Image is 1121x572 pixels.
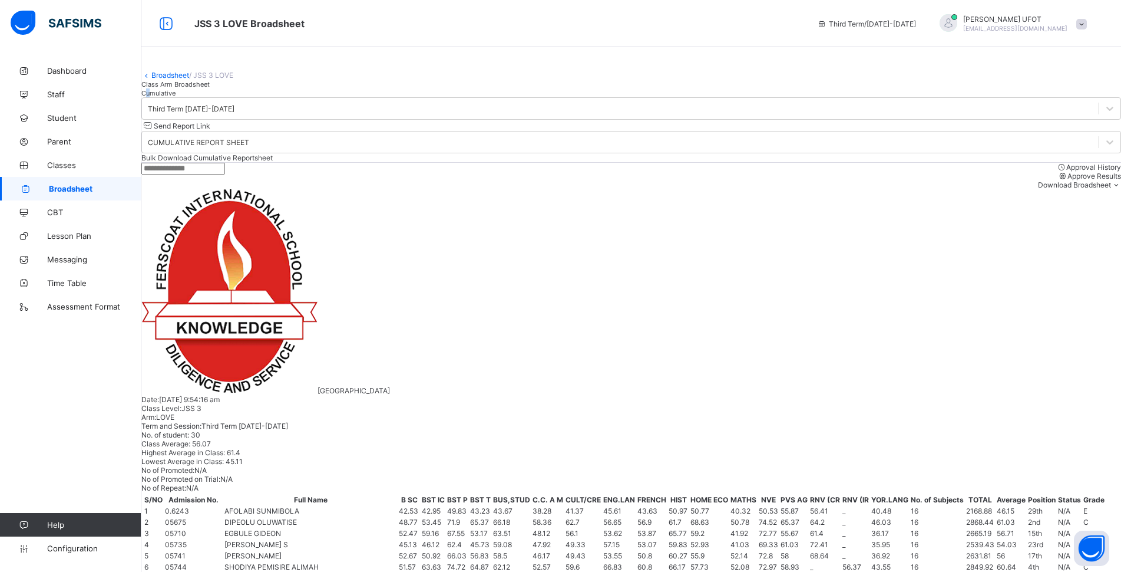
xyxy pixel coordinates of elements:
[532,506,564,516] td: 38.28
[492,540,531,550] td: 59.08
[398,540,420,550] td: 45.13
[637,517,667,527] td: 56.9
[637,551,667,561] td: 50.8
[47,137,141,146] span: Parent
[164,562,223,572] td: 05744
[164,517,223,527] td: 05675
[190,439,211,448] span: 56.07
[492,506,531,516] td: 43.67
[469,506,491,516] td: 43.23
[965,517,995,527] td: 2868.44
[996,495,1026,505] th: Average
[963,25,1067,32] span: [EMAIL_ADDRESS][DOMAIN_NAME]
[758,528,779,538] td: 72.77
[144,562,163,572] td: 6
[668,517,689,527] td: 61.7
[603,562,636,572] td: 66.83
[690,517,729,527] td: 68.63
[871,562,909,572] td: 43.55
[224,495,397,505] th: Full Name
[928,14,1093,34] div: GABRIELUFOT
[469,517,491,527] td: 65.37
[224,551,397,561] td: [PERSON_NAME]
[421,528,445,538] td: 59.16
[164,551,223,561] td: 05741
[758,551,779,561] td: 72.8
[565,562,601,572] td: 59.6
[156,413,174,422] span: LOVE
[668,540,689,550] td: 59.83
[996,551,1026,561] td: 56
[469,540,491,550] td: 45.73
[398,517,420,527] td: 48.77
[492,562,531,572] td: 62.12
[668,495,689,505] th: HIST
[141,466,194,475] span: No of Promoted:
[181,404,201,413] span: JSS 3
[141,422,201,430] span: Term and Session:
[144,495,163,505] th: S/NO
[492,495,531,505] th: BUS,STUD
[1057,517,1082,527] td: N/A
[1027,540,1056,550] td: 23rd
[447,551,468,561] td: 66.03
[603,506,636,516] td: 45.61
[1083,517,1105,527] td: C
[421,540,445,550] td: 46.12
[447,540,468,550] td: 62.4
[186,484,199,492] span: N/A
[809,528,841,538] td: 61.4
[690,551,729,561] td: 55.9
[996,528,1026,538] td: 56.71
[1057,495,1082,505] th: Status
[809,562,841,572] td: _
[532,495,564,505] th: C.C. A M
[910,551,964,561] td: 16
[603,540,636,550] td: 57.15
[809,517,841,527] td: 64.2
[668,562,689,572] td: 66.17
[148,138,249,147] div: CUMULATIVE REPORT SHEET
[144,540,163,550] td: 4
[690,495,729,505] th: HOME ECO
[141,404,181,413] span: Class Level:
[492,528,531,538] td: 63.51
[225,448,240,457] span: 61.4
[398,506,420,516] td: 42.53
[421,517,445,527] td: 53.45
[1074,531,1109,566] button: Open asap
[1083,495,1105,505] th: Grade
[164,540,223,550] td: 05735
[1083,506,1105,516] td: E
[690,506,729,516] td: 50.77
[809,506,841,516] td: 56.41
[421,551,445,561] td: 50.92
[421,495,445,505] th: BST IC
[842,528,869,538] td: _
[565,551,601,561] td: 49.43
[668,528,689,538] td: 65.77
[871,495,909,505] th: YOR.LANG
[447,517,468,527] td: 71.9
[447,495,468,505] th: BST P
[1027,506,1056,516] td: 29th
[637,506,667,516] td: 43.63
[532,517,564,527] td: 58.36
[871,551,909,561] td: 36.92
[871,506,909,516] td: 40.48
[780,495,808,505] th: PVS AG
[1038,180,1111,189] span: Download Broadsheet
[151,71,189,80] a: Broadsheet
[144,506,163,516] td: 1
[910,506,964,516] td: 16
[164,506,223,516] td: 0.6243
[996,517,1026,527] td: 61.03
[1027,562,1056,572] td: 4th
[965,495,995,505] th: TOTAL
[965,562,995,572] td: 2849.92
[144,517,163,527] td: 2
[565,528,601,538] td: 56.1
[398,495,420,505] th: B SC
[47,255,141,264] span: Messaging
[730,506,757,516] td: 40.32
